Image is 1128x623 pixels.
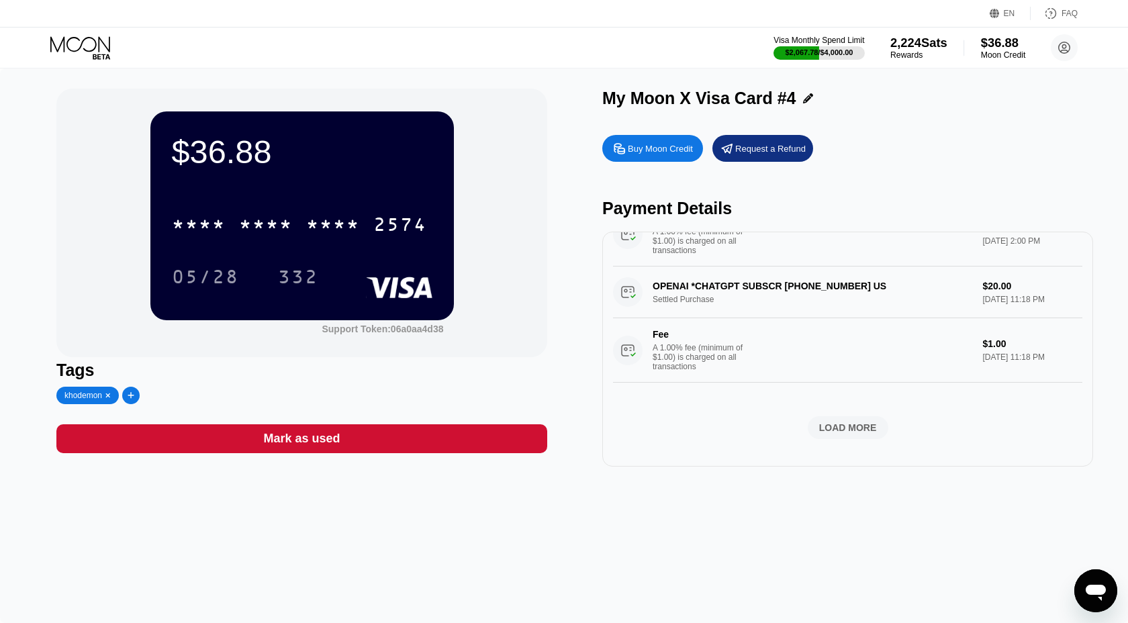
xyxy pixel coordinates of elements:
[983,352,1082,362] div: [DATE] 11:18 PM
[773,36,864,60] div: Visa Monthly Spend Limit$2,067.78/$4,000.00
[890,36,947,50] div: 2,224 Sats
[980,50,1025,60] div: Moon Credit
[602,89,796,108] div: My Moon X Visa Card #4
[172,133,432,171] div: $36.88
[56,361,547,380] div: Tags
[56,424,547,453] div: Mark as used
[322,324,443,334] div: Support Token: 06a0aa4d38
[990,7,1031,20] div: EN
[322,324,443,334] div: Support Token:06a0aa4d38
[172,268,239,289] div: 05/28
[64,391,102,400] div: khodemon
[1062,9,1078,18] div: FAQ
[785,48,853,56] div: $2,067.78 / $4,000.00
[980,36,1025,50] div: $36.88
[1031,7,1078,20] div: FAQ
[263,431,340,446] div: Mark as used
[162,260,249,293] div: 05/28
[773,36,864,45] div: Visa Monthly Spend Limit
[819,422,877,434] div: LOAD MORE
[613,416,1082,439] div: LOAD MORE
[890,50,947,60] div: Rewards
[278,268,318,289] div: 332
[268,260,328,293] div: 332
[1004,9,1015,18] div: EN
[735,143,806,154] div: Request a Refund
[890,36,947,60] div: 2,224SatsRewards
[983,338,1082,349] div: $1.00
[602,199,1093,218] div: Payment Details
[613,202,1082,267] div: FeeA 1.00% fee (minimum of $1.00) is charged on all transactions$1.00[DATE] 2:00 PM
[653,343,753,371] div: A 1.00% fee (minimum of $1.00) is charged on all transactions
[983,236,1082,246] div: [DATE] 2:00 PM
[373,215,427,237] div: 2574
[980,36,1025,60] div: $36.88Moon Credit
[1074,569,1117,612] iframe: Button to launch messaging window
[712,135,813,162] div: Request a Refund
[653,227,753,255] div: A 1.00% fee (minimum of $1.00) is charged on all transactions
[602,135,703,162] div: Buy Moon Credit
[653,329,747,340] div: Fee
[613,318,1082,383] div: FeeA 1.00% fee (minimum of $1.00) is charged on all transactions$1.00[DATE] 11:18 PM
[628,143,693,154] div: Buy Moon Credit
